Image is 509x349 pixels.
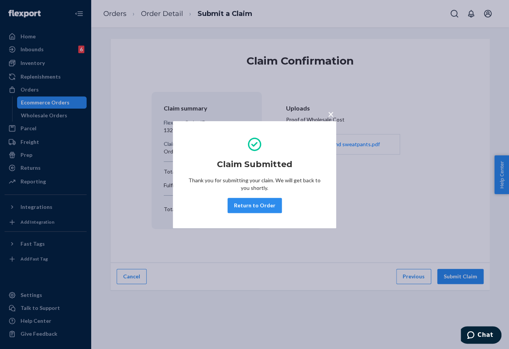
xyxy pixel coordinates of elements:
[328,107,334,120] span: ×
[228,198,282,213] button: Return to Order
[217,158,292,171] h2: Claim Submitted
[461,326,501,345] iframe: Opens a widget where you can chat to one of our agents
[188,177,321,192] p: Thank you for submitting your claim. We will get back to you shortly.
